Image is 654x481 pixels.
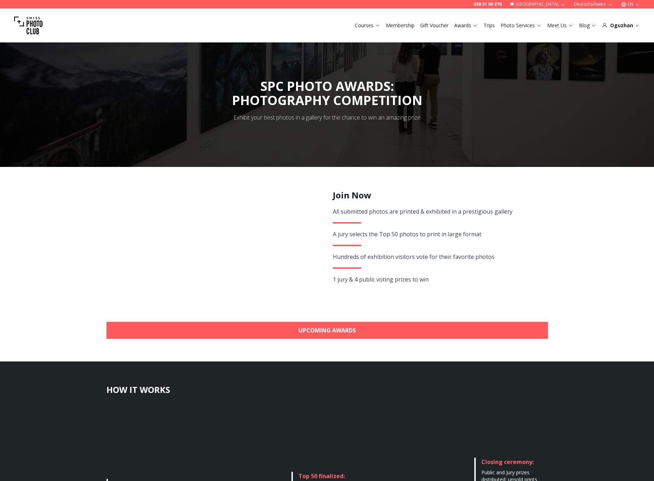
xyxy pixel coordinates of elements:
div: Top 50 finalized: [299,472,383,480]
div: Oguzhan [602,22,640,29]
button: Awards [451,21,481,30]
div: Exhibit your best photos in a gallery for the chance to win an amazing prize [233,113,421,122]
span: SPC PHOTO AWARDS: [232,77,422,108]
button: Courses [352,21,383,30]
a: Meet Us [547,22,573,29]
div: 1 jury & 4 public voting prizes to win [333,274,540,284]
button: Blog [576,21,599,30]
button: Meet Us [544,21,576,30]
button: Membership [383,21,417,30]
div: All submitted photos are printed & exhibited in a prestigious gallery [333,207,540,216]
div: Closing ceremony: [481,458,542,466]
div: A jury selects the Top 50 photos to print in large format [333,229,540,239]
div: PHOTOGRAPHY COMPETITION [232,93,422,108]
div: Hundreds of exhibition visitors vote for their favorite photos [333,252,540,262]
a: Blog [579,22,596,29]
a: Membership [386,22,415,29]
button: Gift Voucher [417,21,451,30]
img: Swiss photo club [14,11,42,40]
h2: Join Now [333,190,540,201]
a: 058 51 00 270 [474,1,502,7]
a: Trips [484,22,495,29]
h3: HOW IT WORKS [106,384,548,395]
a: Courses [355,22,380,29]
a: Photo Services [500,22,542,29]
a: Gift Voucher [420,22,448,29]
button: Photo Services [498,21,544,30]
button: Trips [481,21,498,30]
a: Awards [454,22,478,29]
a: Upcoming Awards [106,322,548,339]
